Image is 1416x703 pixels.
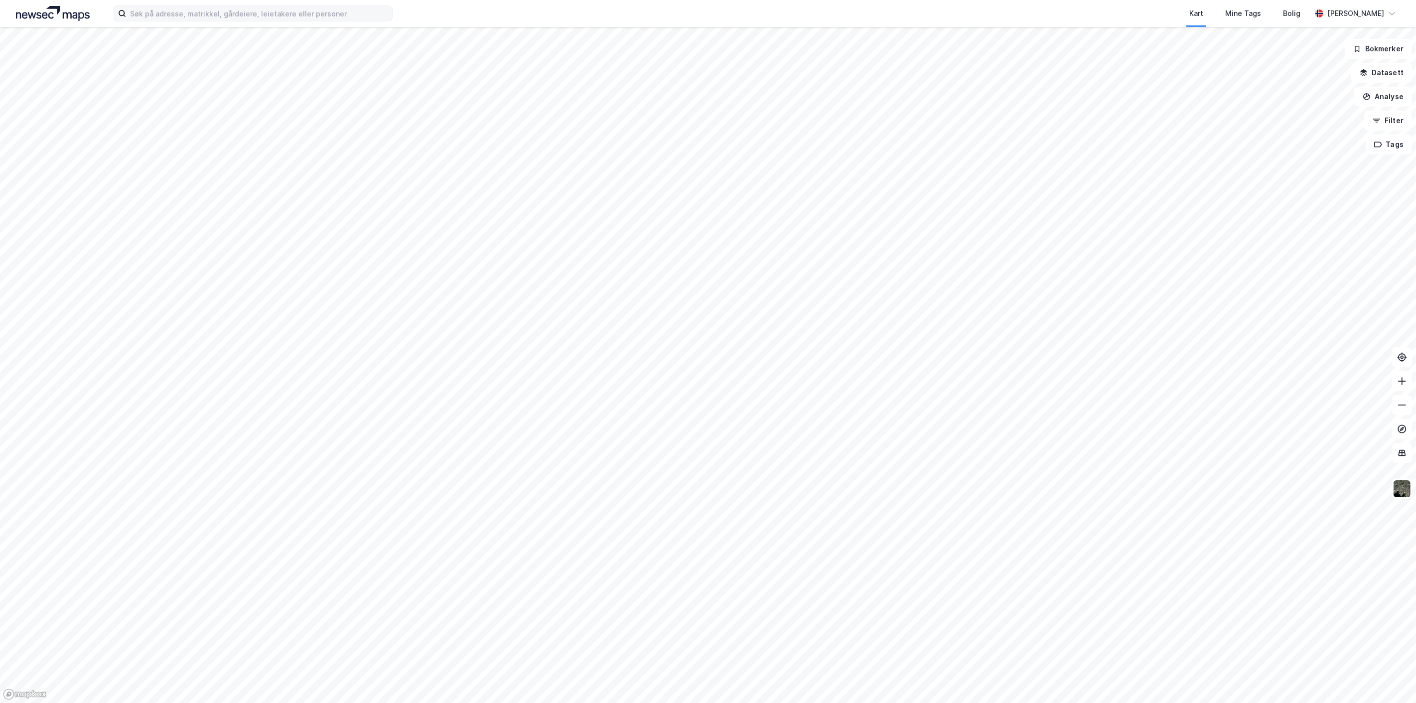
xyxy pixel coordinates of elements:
[1366,655,1416,703] iframe: Chat Widget
[1393,479,1412,498] img: 9k=
[1327,7,1384,19] div: [PERSON_NAME]
[1225,7,1261,19] div: Mine Tags
[1345,39,1412,59] button: Bokmerker
[3,689,47,700] a: Mapbox homepage
[1364,111,1412,131] button: Filter
[1283,7,1300,19] div: Bolig
[1189,7,1203,19] div: Kart
[16,6,90,21] img: logo.a4113a55bc3d86da70a041830d287a7e.svg
[1354,87,1412,107] button: Analyse
[1351,63,1412,83] button: Datasett
[126,6,392,21] input: Søk på adresse, matrikkel, gårdeiere, leietakere eller personer
[1366,135,1412,154] button: Tags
